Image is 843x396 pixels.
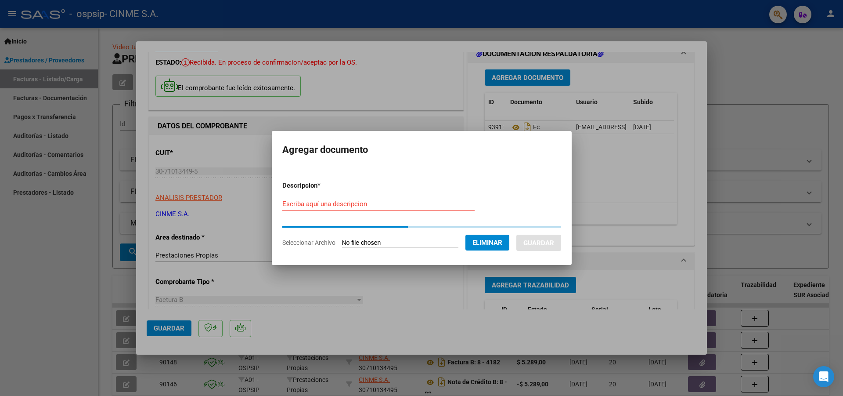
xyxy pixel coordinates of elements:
div: Open Intercom Messenger [813,366,834,387]
button: Guardar [516,235,561,251]
h2: Agregar documento [282,142,561,158]
span: Eliminar [472,239,502,247]
span: Guardar [523,239,554,247]
button: Eliminar [465,235,509,251]
p: Descripcion [282,181,366,191]
span: Seleccionar Archivo [282,239,335,246]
